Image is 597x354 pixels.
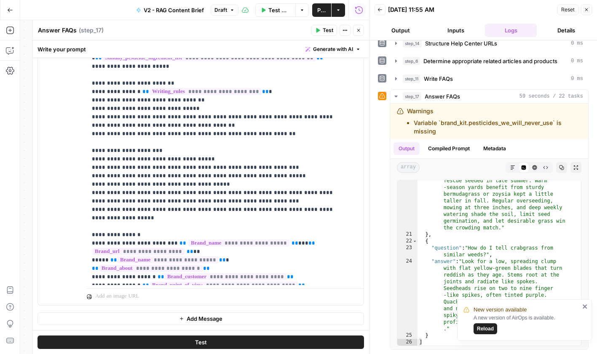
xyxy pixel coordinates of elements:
span: Test Workflow [268,6,290,14]
button: Output [394,142,420,155]
button: Test Workflow [255,3,295,17]
button: close [582,303,588,310]
div: 23 [397,245,418,258]
span: Add Message [187,314,222,323]
span: step_11 [403,75,420,83]
span: array [397,162,420,173]
button: 0 ms [390,54,588,68]
button: Reload [474,323,497,334]
button: Output [375,24,426,37]
span: 59 seconds / 22 tasks [519,93,583,100]
span: ( step_17 ) [79,26,104,35]
button: V2 - RAG Content Brief [131,3,209,17]
button: 59 seconds / 22 tasks [390,90,588,103]
span: Publish [317,6,327,14]
li: Variable `brand_kit.pesticides_we_will_never_use` is missing [414,119,581,136]
button: Test [311,25,337,36]
button: Add Message [37,312,364,325]
span: Test [323,27,333,34]
span: Draft [214,6,227,14]
div: 26 [397,339,418,346]
span: 0 ms [571,75,583,83]
div: Warnings [407,107,581,136]
span: New version available [474,306,527,314]
div: 59 seconds / 22 tasks [390,104,588,349]
button: Reset [557,4,578,15]
button: 0 ms [390,72,588,85]
span: Toggle code folding, rows 22 through 25 [412,238,417,245]
span: 0 ms [571,40,583,47]
span: V2 - RAG Content Brief [144,6,204,14]
span: Generate with AI [313,45,353,53]
span: step_14 [403,39,422,48]
button: Generate with AI [302,44,364,55]
span: Reload [477,325,494,333]
div: 21 [397,231,418,238]
span: Determine appropriate related articles and products [423,57,557,65]
span: 0 ms [571,57,583,65]
button: Metadata [478,142,511,155]
div: 22 [397,238,418,245]
button: 0 ms [390,37,588,50]
button: Inputs [430,24,482,37]
span: Test [195,338,207,346]
span: Answer FAQs [425,92,460,101]
button: Test [37,335,364,349]
div: 25 [397,332,418,339]
button: Publish [312,3,332,17]
span: Structure Help Center URLs [425,39,497,48]
button: Details [540,24,592,37]
div: A new version of AirOps is available. [474,314,580,334]
textarea: Answer FAQs [38,26,77,35]
span: step_6 [403,57,420,65]
button: Draft [211,5,238,16]
div: Write your prompt [32,40,369,58]
div: 24 [397,258,418,332]
span: step_17 [403,92,421,101]
button: Logs [485,24,537,37]
div: 20 [397,150,418,231]
span: Reset [561,6,575,13]
button: Compiled Prompt [423,142,475,155]
span: Write FAQs [424,75,453,83]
